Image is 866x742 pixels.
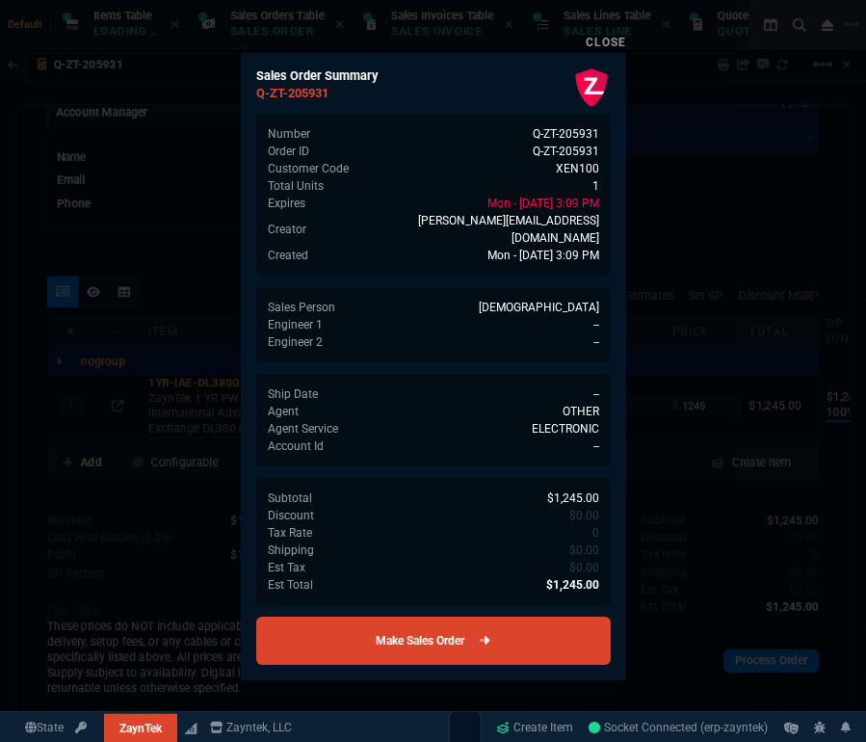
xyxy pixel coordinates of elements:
span: Socket Connected (erp-zayntek) [590,721,769,734]
a: Close [586,36,626,49]
h5: Q-ZT-205931 [256,84,611,102]
a: Make Sales Order [256,617,611,665]
a: Create Item [489,713,582,742]
a: bwMH214DKE1hn_ZGAAHV [590,719,769,736]
a: API TOKEN [69,719,92,736]
a: Global State [19,719,69,736]
h6: Sales Order Summary [256,68,611,84]
a: msbcCompanyName [204,719,299,736]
